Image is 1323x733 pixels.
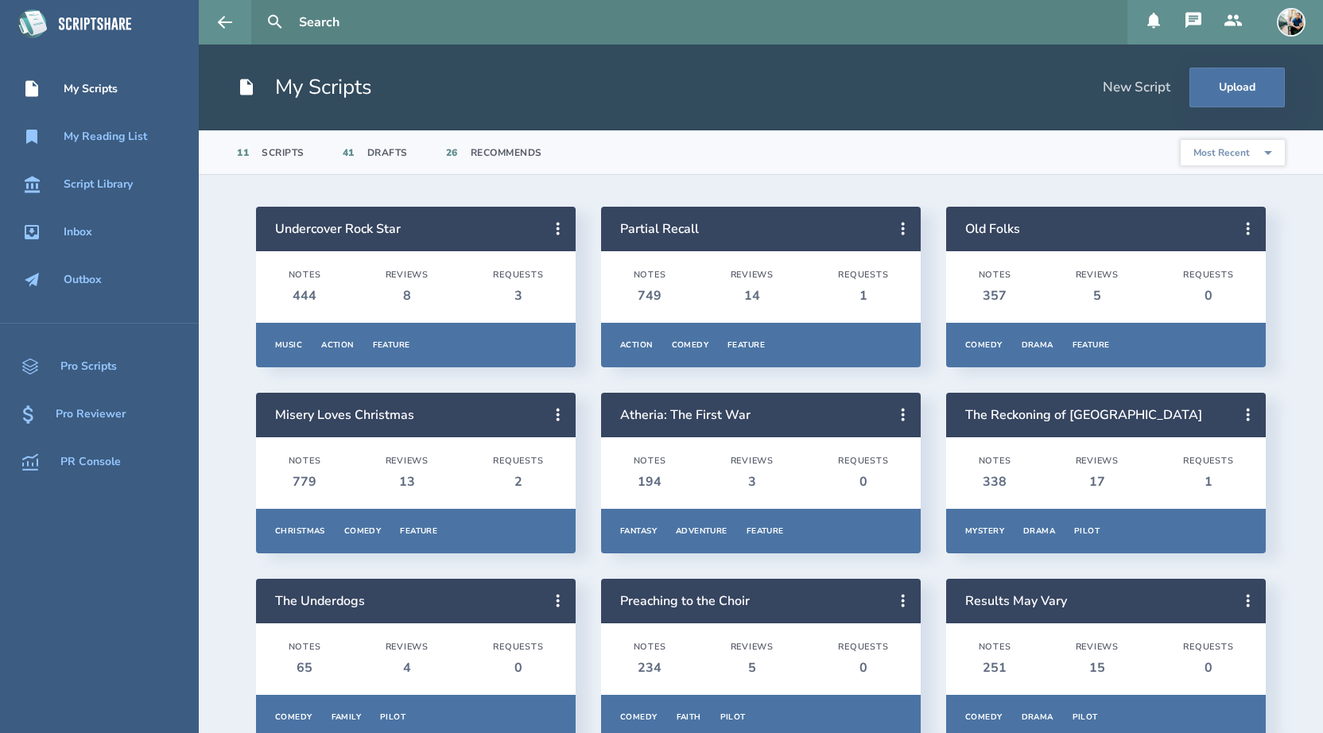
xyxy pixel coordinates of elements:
div: 0 [1183,659,1233,677]
div: Notes [289,270,321,281]
div: Drama [1022,339,1053,351]
div: Requests [1183,270,1233,281]
div: 0 [838,473,888,491]
div: Notes [634,456,666,467]
div: 5 [1076,287,1119,304]
div: 15 [1076,659,1119,677]
div: Pilot [1073,712,1098,723]
div: Christmas [275,526,325,537]
div: Requests [838,642,888,653]
div: 14 [731,287,774,304]
div: Requests [493,456,543,467]
div: Faith [677,712,701,723]
div: Reviews [1076,270,1119,281]
button: Upload [1189,68,1285,107]
a: Old Folks [965,220,1020,238]
div: 194 [634,473,666,491]
div: My Scripts [64,83,118,95]
div: Notes [634,642,666,653]
a: Atheria: The First War [620,406,751,424]
div: 749 [634,287,666,304]
div: Notes [979,642,1011,653]
div: New Script [1103,79,1170,96]
div: 3 [493,287,543,304]
div: Scripts [262,146,305,159]
div: Notes [979,270,1011,281]
div: Comedy [965,712,1003,723]
div: Adventure [676,526,727,537]
div: Requests [838,456,888,467]
div: My Reading List [64,130,147,143]
div: 0 [838,659,888,677]
div: 0 [493,659,543,677]
h1: My Scripts [237,73,372,102]
div: Feature [400,526,437,537]
div: Pilot [1074,526,1100,537]
div: Requests [838,270,888,281]
div: Comedy [344,526,382,537]
a: Undercover Rock Star [275,220,401,238]
div: Outbox [64,273,102,286]
div: 357 [979,287,1011,304]
div: Action [321,339,354,351]
div: Drama [1023,526,1055,537]
div: Notes [289,456,321,467]
a: Misery Loves Christmas [275,406,414,424]
div: 0 [1183,287,1233,304]
div: Pro Scripts [60,360,117,373]
div: Notes [634,270,666,281]
div: Comedy [620,712,658,723]
div: 3 [731,473,774,491]
a: Partial Recall [620,220,699,238]
div: Notes [979,456,1011,467]
div: 234 [634,659,666,677]
div: Music [275,339,302,351]
div: Feature [747,526,784,537]
div: Recommends [471,146,542,159]
div: 11 [237,146,249,159]
div: Requests [493,642,543,653]
div: Fantasy [620,526,657,537]
div: Script Library [64,178,133,191]
div: Mystery [965,526,1004,537]
div: 5 [731,659,774,677]
div: 338 [979,473,1011,491]
div: Reviews [386,456,429,467]
img: user_1673573717-crop.jpg [1277,8,1306,37]
div: Inbox [64,226,92,239]
div: Reviews [731,270,774,281]
div: Requests [1183,642,1233,653]
div: 65 [289,659,321,677]
div: Requests [493,270,543,281]
div: Reviews [1076,456,1119,467]
div: Pilot [380,712,405,723]
div: Drafts [367,146,408,159]
div: 41 [343,146,355,159]
div: Family [332,712,362,723]
div: Action [620,339,653,351]
div: Pro Reviewer [56,408,126,421]
div: Requests [1183,456,1233,467]
div: Reviews [731,456,774,467]
div: Reviews [386,270,429,281]
div: Reviews [1076,642,1119,653]
a: The Reckoning of [GEOGRAPHIC_DATA] [965,406,1202,424]
a: Preaching to the Choir [620,592,750,610]
div: 2 [493,473,543,491]
div: Reviews [386,642,429,653]
div: Feature [1073,339,1110,351]
div: 1 [838,287,888,304]
div: Comedy [275,712,312,723]
div: 13 [386,473,429,491]
div: 8 [386,287,429,304]
div: 779 [289,473,321,491]
div: Drama [1022,712,1053,723]
div: PR Console [60,456,121,468]
div: 1 [1183,473,1233,491]
div: Pilot [720,712,746,723]
div: 444 [289,287,321,304]
div: Notes [289,642,321,653]
div: 251 [979,659,1011,677]
a: Results May Vary [965,592,1067,610]
div: Comedy [965,339,1003,351]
